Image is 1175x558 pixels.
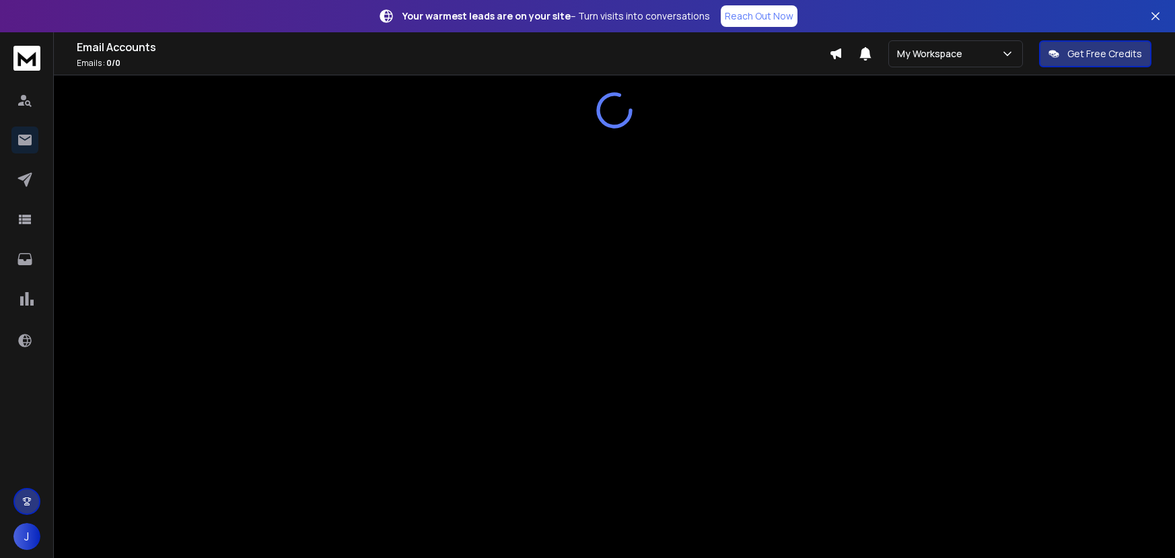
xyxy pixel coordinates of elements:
span: 0 / 0 [106,57,120,69]
h1: Email Accounts [77,39,829,55]
p: Reach Out Now [725,9,793,23]
button: Get Free Credits [1039,40,1151,67]
p: My Workspace [897,47,968,61]
p: Get Free Credits [1067,47,1142,61]
strong: Your warmest leads are on your site [402,9,571,22]
p: – Turn visits into conversations [402,9,710,23]
p: Emails : [77,58,829,69]
button: J [13,523,40,550]
a: Reach Out Now [721,5,797,27]
img: logo [13,46,40,71]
